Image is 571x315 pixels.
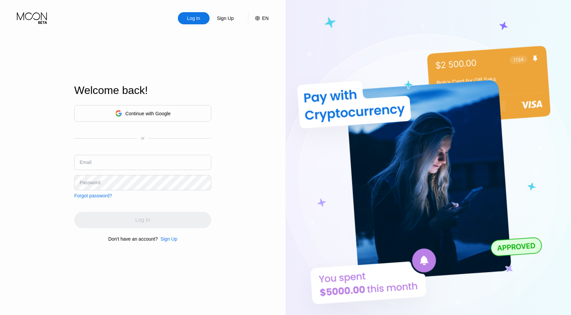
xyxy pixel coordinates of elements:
[248,12,269,24] div: EN
[158,236,177,242] div: Sign Up
[216,15,235,22] div: Sign Up
[210,12,241,24] div: Sign Up
[80,180,100,185] div: Password
[141,136,145,141] div: or
[178,12,210,24] div: Log In
[74,105,211,122] div: Continue with Google
[186,15,201,22] div: Log In
[108,236,158,242] div: Don't have an account?
[126,111,171,116] div: Continue with Google
[80,160,91,165] div: Email
[74,193,112,198] div: Forgot password?
[74,84,211,97] div: Welcome back!
[160,236,177,242] div: Sign Up
[262,16,269,21] div: EN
